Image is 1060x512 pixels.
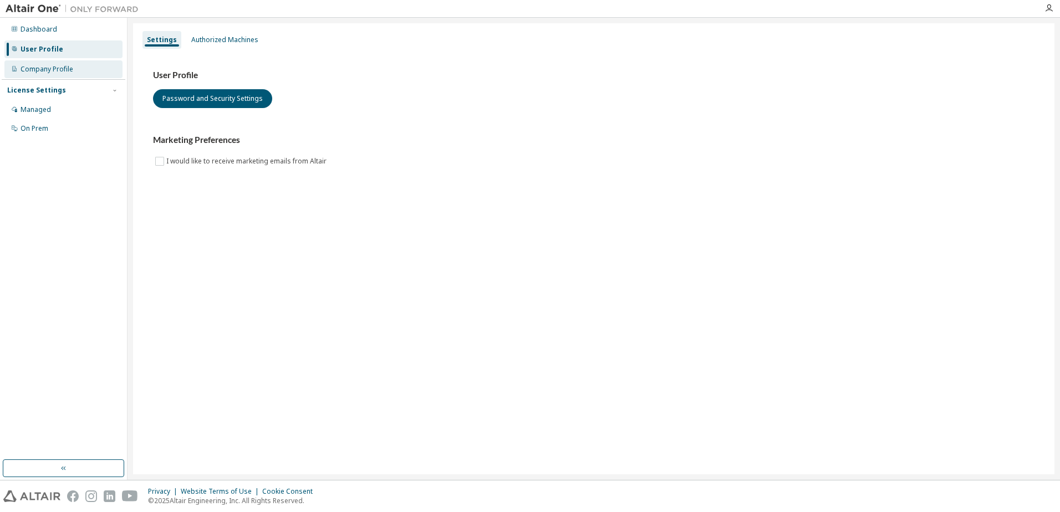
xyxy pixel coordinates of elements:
img: facebook.svg [67,490,79,502]
img: youtube.svg [122,490,138,502]
div: License Settings [7,86,66,95]
div: Authorized Machines [191,35,258,44]
h3: User Profile [153,70,1034,81]
img: instagram.svg [85,490,97,502]
div: User Profile [21,45,63,54]
div: Cookie Consent [262,487,319,496]
div: Settings [147,35,177,44]
div: On Prem [21,124,48,133]
p: © 2025 Altair Engineering, Inc. All Rights Reserved. [148,496,319,505]
label: I would like to receive marketing emails from Altair [166,155,329,168]
button: Password and Security Settings [153,89,272,108]
img: altair_logo.svg [3,490,60,502]
div: Managed [21,105,51,114]
img: linkedin.svg [104,490,115,502]
div: Company Profile [21,65,73,74]
img: Altair One [6,3,144,14]
div: Website Terms of Use [181,487,262,496]
h3: Marketing Preferences [153,135,1034,146]
div: Dashboard [21,25,57,34]
div: Privacy [148,487,181,496]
